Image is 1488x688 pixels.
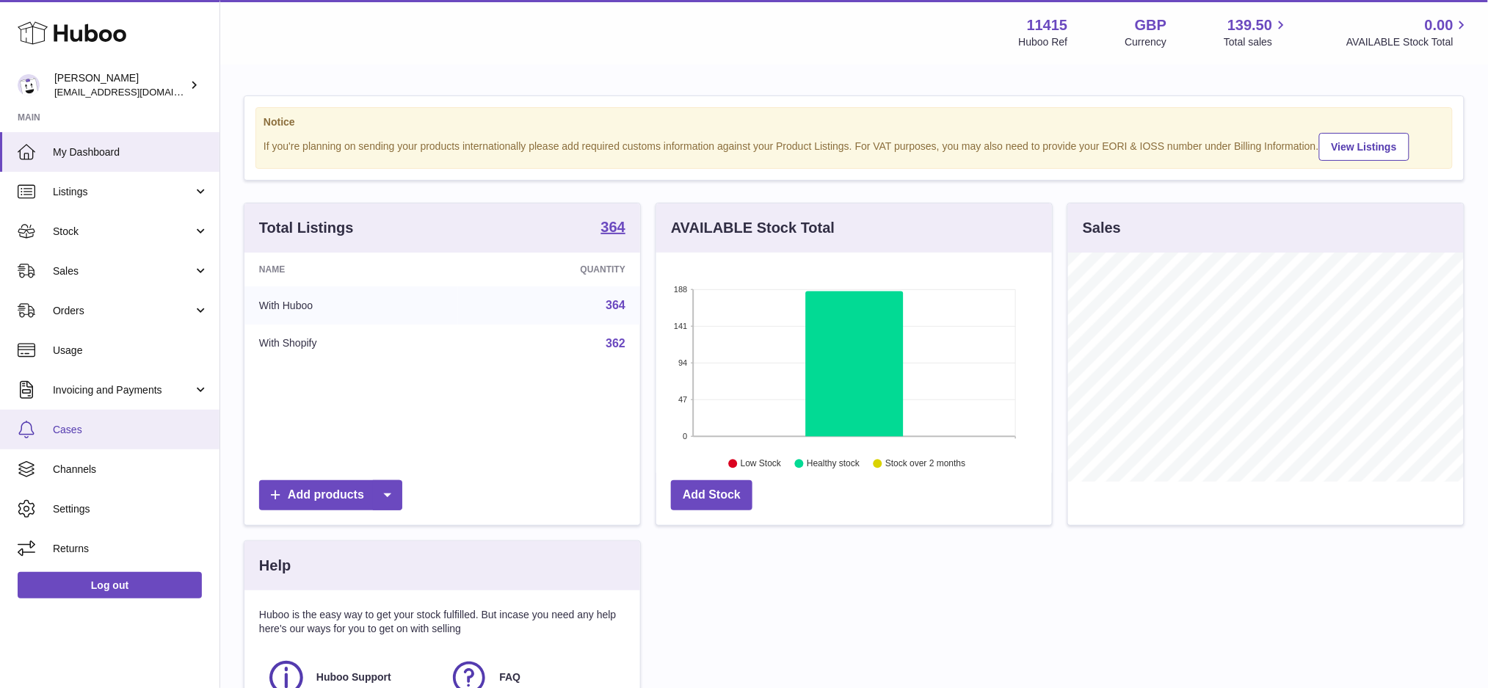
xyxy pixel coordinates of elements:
a: Log out [18,572,202,598]
span: 139.50 [1227,15,1272,35]
span: My Dashboard [53,145,208,159]
span: Cases [53,423,208,437]
span: Returns [53,542,208,556]
span: Channels [53,463,208,477]
a: 364 [606,299,625,311]
div: Huboo Ref [1019,35,1068,49]
span: Listings [53,185,193,199]
span: Huboo Support [316,670,391,684]
a: 139.50 Total sales [1224,15,1289,49]
span: Total sales [1224,35,1289,49]
td: With Shopify [244,325,458,363]
h3: Help [259,556,291,576]
text: Stock over 2 months [885,459,965,469]
span: FAQ [499,670,520,684]
td: With Huboo [244,286,458,325]
span: Stock [53,225,193,239]
span: Orders [53,304,193,318]
a: View Listings [1319,133,1409,161]
h3: AVAILABLE Stock Total [671,218,835,238]
a: 0.00 AVAILABLE Stock Total [1346,15,1470,49]
span: 0.00 [1425,15,1453,35]
th: Quantity [458,253,640,286]
span: Invoicing and Payments [53,383,193,397]
text: 47 [678,395,687,404]
span: Settings [53,502,208,516]
a: 362 [606,337,625,350]
h3: Sales [1083,218,1121,238]
a: Add Stock [671,480,752,510]
strong: Notice [264,115,1445,129]
strong: 11415 [1027,15,1068,35]
span: Sales [53,264,193,278]
text: 141 [674,322,687,330]
strong: GBP [1135,15,1166,35]
span: Usage [53,344,208,358]
h3: Total Listings [259,218,354,238]
th: Name [244,253,458,286]
img: care@shopmanto.uk [18,74,40,96]
text: Healthy stock [807,459,860,469]
div: Currency [1125,35,1167,49]
span: [EMAIL_ADDRESS][DOMAIN_NAME] [54,86,216,98]
a: Add products [259,480,402,510]
text: 94 [678,358,687,367]
div: If you're planning on sending your products internationally please add required customs informati... [264,131,1445,161]
text: Low Stock [741,459,782,469]
span: AVAILABLE Stock Total [1346,35,1470,49]
text: 0 [683,432,687,441]
div: [PERSON_NAME] [54,71,186,99]
strong: 364 [601,220,625,234]
a: 364 [601,220,625,237]
text: 188 [674,285,687,294]
p: Huboo is the easy way to get your stock fulfilled. But incase you need any help here's our ways f... [259,608,625,636]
